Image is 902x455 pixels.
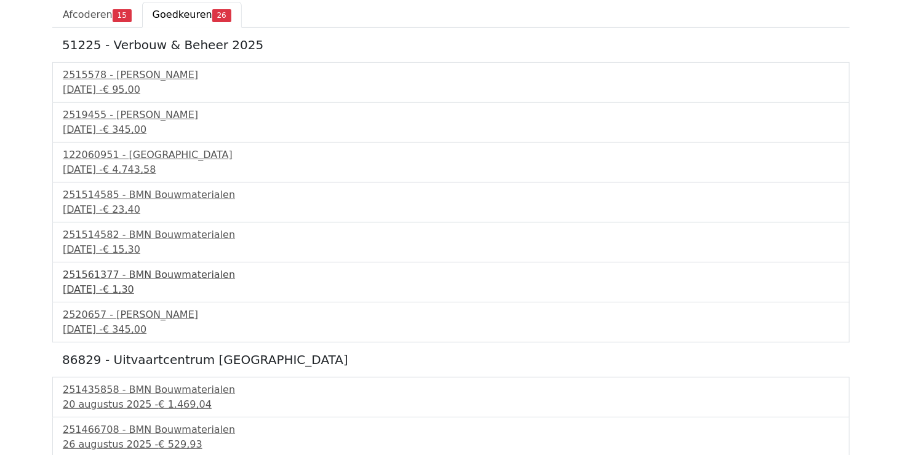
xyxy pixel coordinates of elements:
[63,188,839,202] div: 251514585 - BMN Bouwmaterialen
[63,322,839,337] div: [DATE] -
[63,228,839,257] a: 251514582 - BMN Bouwmaterialen[DATE] -€ 15,30
[63,122,839,137] div: [DATE] -
[63,162,839,177] div: [DATE] -
[63,267,839,297] a: 251561377 - BMN Bouwmaterialen[DATE] -€ 1,30
[63,242,839,257] div: [DATE] -
[103,243,140,255] span: € 15,30
[212,9,231,22] span: 26
[63,382,839,412] a: 251435858 - BMN Bouwmaterialen20 augustus 2025 -€ 1.469,04
[158,438,202,450] span: € 529,93
[63,307,839,337] a: 2520657 - [PERSON_NAME][DATE] -€ 345,00
[103,283,134,295] span: € 1,30
[62,352,840,367] h5: 86829 - Uitvaartcentrum [GEOGRAPHIC_DATA]
[63,228,839,242] div: 251514582 - BMN Bouwmaterialen
[158,398,212,410] span: € 1.469,04
[63,422,839,437] div: 251466708 - BMN Bouwmaterialen
[63,202,839,217] div: [DATE] -
[63,82,839,97] div: [DATE] -
[63,68,839,97] a: 2515578 - [PERSON_NAME][DATE] -€ 95,00
[103,84,140,95] span: € 95,00
[63,282,839,297] div: [DATE] -
[63,9,113,20] span: Afcoderen
[63,68,839,82] div: 2515578 - [PERSON_NAME]
[63,307,839,322] div: 2520657 - [PERSON_NAME]
[63,188,839,217] a: 251514585 - BMN Bouwmaterialen[DATE] -€ 23,40
[63,108,839,122] div: 2519455 - [PERSON_NAME]
[63,437,839,452] div: 26 augustus 2025 -
[103,124,146,135] span: € 345,00
[153,9,212,20] span: Goedkeuren
[63,148,839,162] div: 122060951 - [GEOGRAPHIC_DATA]
[62,38,840,52] h5: 51225 - Verbouw & Beheer 2025
[63,422,839,452] a: 251466708 - BMN Bouwmaterialen26 augustus 2025 -€ 529,93
[63,267,839,282] div: 251561377 - BMN Bouwmaterialen
[103,323,146,335] span: € 345,00
[63,382,839,397] div: 251435858 - BMN Bouwmaterialen
[63,108,839,137] a: 2519455 - [PERSON_NAME][DATE] -€ 345,00
[63,397,839,412] div: 20 augustus 2025 -
[103,164,156,175] span: € 4.743,58
[142,2,242,28] a: Goedkeuren26
[52,2,142,28] a: Afcoderen15
[63,148,839,177] a: 122060951 - [GEOGRAPHIC_DATA][DATE] -€ 4.743,58
[103,204,140,215] span: € 23,40
[113,9,132,22] span: 15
